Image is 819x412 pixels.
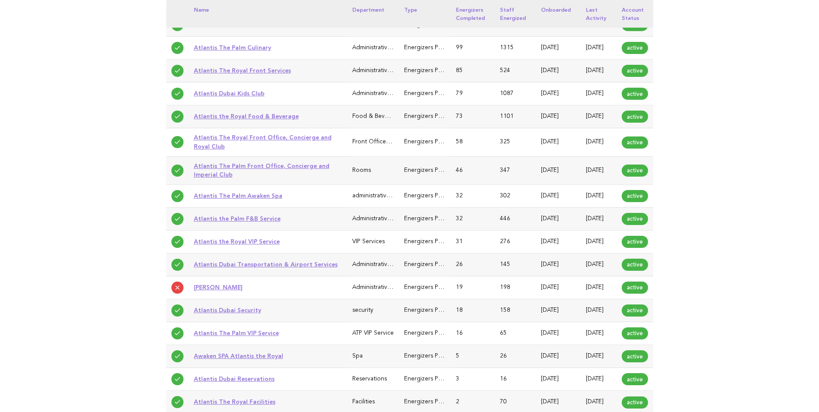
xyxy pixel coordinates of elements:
td: [DATE] [581,37,617,60]
td: 16 [451,322,495,345]
span: Energizers Participant [404,330,464,336]
td: 26 [495,345,536,368]
td: [DATE] [581,156,617,184]
td: 145 [495,254,536,276]
a: Atlantis the Royal Food & Beverage [194,113,299,120]
td: 325 [495,128,536,156]
td: 276 [495,230,536,253]
td: 18 [451,299,495,322]
a: Atlantis Dubai Kids Club [194,90,265,97]
td: 3 [451,368,495,391]
span: Energizers Participant [404,45,464,51]
td: 99 [451,37,495,60]
span: active [622,190,648,202]
td: [DATE] [581,299,617,322]
td: 46 [451,156,495,184]
td: [DATE] [581,207,617,230]
td: [DATE] [536,207,581,230]
td: 32 [451,184,495,207]
span: active [622,259,648,271]
td: [DATE] [536,368,581,391]
a: Atlantis the Royal VIP Service [194,238,280,245]
td: [DATE] [581,345,617,368]
span: active [622,350,648,362]
span: Rooms [352,168,371,173]
td: 302 [495,184,536,207]
td: 79 [451,82,495,105]
span: Energizers Participant [404,262,464,267]
span: Energizers Participant [404,114,464,119]
span: Energizers Participant [404,139,464,145]
a: Atlantis The Palm Front Office, Concierge and Imperial Club [194,162,329,178]
td: [DATE] [536,156,581,184]
a: Atlantis The Palm Awaken Spa [194,192,282,199]
span: Administrative & General (Executive Office, HR, IT, Finance) [352,45,512,51]
a: Atlantis Dubai Reservations [194,375,275,382]
span: Energizers Participant [404,353,464,359]
a: Atlantis The Royal Front Services [194,67,291,74]
span: active [622,65,648,77]
td: 524 [495,60,536,82]
td: [DATE] [536,254,581,276]
td: [DATE] [581,276,617,299]
span: Administrative & General (Executive Office, HR, IT, Finance) [352,216,512,222]
span: Food & Beverage [352,114,401,119]
span: VIP Services [352,239,385,244]
a: Atlantis The Royal Facilities [194,398,275,405]
span: Energizers Participant [404,193,464,199]
td: 347 [495,156,536,184]
td: 73 [451,105,495,128]
td: [DATE] [536,82,581,105]
td: 198 [495,276,536,299]
td: 1101 [495,105,536,128]
td: 1315 [495,37,536,60]
td: [DATE] [536,128,581,156]
span: ATP VIP Service [352,330,394,336]
td: [DATE] [536,105,581,128]
span: Administrative & General (Executive Office, HR, IT, Finance) [352,68,512,73]
td: 19 [451,276,495,299]
span: Spa [352,353,363,359]
span: active [622,282,648,294]
td: [DATE] [581,184,617,207]
td: [DATE] [581,128,617,156]
td: 32 [451,207,495,230]
td: 5 [451,345,495,368]
span: active [622,111,648,123]
span: Energizers Participant [404,168,464,173]
td: 26 [451,254,495,276]
a: Atlantis The Royal Front Office, Concierge and Royal Club [194,134,332,149]
span: active [622,136,648,149]
a: Awaken SPA Atlantis the Royal [194,352,283,359]
td: 85 [451,60,495,82]
td: 65 [495,322,536,345]
td: [DATE] [581,368,617,391]
a: Atlantis The Palm Culinary [194,44,271,51]
span: Energizers Participant [404,285,464,290]
a: Atlantis the Palm F&B Service [194,215,281,222]
td: 16 [495,368,536,391]
span: active [622,213,648,225]
span: Administrative & General (Executive Office, HR, IT, Finance) [352,262,512,267]
td: [DATE] [536,60,581,82]
span: active [622,327,648,339]
td: [DATE] [536,37,581,60]
td: [DATE] [536,322,581,345]
td: 1087 [495,82,536,105]
td: 31 [451,230,495,253]
span: Energizers Participant [404,307,464,313]
td: 446 [495,207,536,230]
span: Administrative & General (Executive Office, HR, IT, Finance) [352,91,512,96]
td: [DATE] [581,105,617,128]
a: Atlantis The Palm VIP Service [194,330,279,336]
span: Energizers Participant [404,239,464,244]
td: [DATE] [581,230,617,253]
span: active [622,88,648,100]
td: [DATE] [536,230,581,253]
span: security [352,307,373,313]
span: active [622,42,648,54]
span: active [622,236,648,248]
span: active [622,165,648,177]
span: Energizers Participant [404,216,464,222]
span: Energizers Participant [404,399,464,405]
